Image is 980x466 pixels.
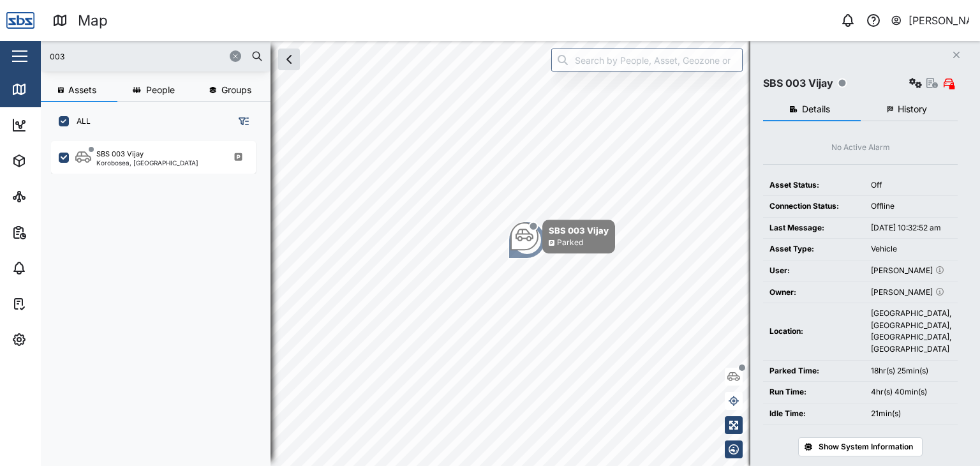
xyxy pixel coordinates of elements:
[871,243,951,255] div: Vehicle
[557,237,583,249] div: Parked
[33,225,77,239] div: Reports
[769,200,858,213] div: Connection Status:
[802,105,830,114] span: Details
[871,287,951,299] div: [PERSON_NAME]
[769,365,858,377] div: Parked Time:
[6,6,34,34] img: Main Logo
[871,222,951,234] div: [DATE] 10:32:52 am
[769,243,858,255] div: Asset Type:
[96,160,198,166] div: Korobosea, [GEOGRAPHIC_DATA]
[33,261,73,275] div: Alarms
[146,86,175,94] span: People
[33,297,68,311] div: Tasks
[221,86,251,94] span: Groups
[769,287,858,299] div: Owner:
[819,438,913,456] span: Show System Information
[33,82,62,96] div: Map
[33,333,78,347] div: Settings
[51,137,270,456] div: grid
[871,179,951,192] div: Off
[508,221,546,259] div: Map marker
[68,86,96,94] span: Assets
[769,265,858,277] div: User:
[769,386,858,398] div: Run Time:
[69,116,91,126] label: ALL
[769,326,858,338] div: Location:
[33,118,91,132] div: Dashboard
[871,408,951,420] div: 21min(s)
[48,47,263,66] input: Search assets or drivers
[798,437,923,456] button: Show System Information
[78,10,108,32] div: Map
[41,41,980,466] canvas: Map
[831,142,890,154] div: No Active Alarm
[871,265,951,277] div: [PERSON_NAME]
[549,224,609,237] div: SBS 003 Vijay
[871,365,951,377] div: 18hr(s) 25min(s)
[871,386,951,398] div: 4hr(s) 40min(s)
[763,75,833,91] div: SBS 003 Vijay
[909,13,970,29] div: [PERSON_NAME]
[898,105,927,114] span: History
[769,222,858,234] div: Last Message:
[890,11,970,29] button: [PERSON_NAME]
[871,308,951,355] div: [GEOGRAPHIC_DATA], [GEOGRAPHIC_DATA], [GEOGRAPHIC_DATA], [GEOGRAPHIC_DATA]
[33,190,64,204] div: Sites
[510,220,615,253] div: Map marker
[96,149,144,160] div: SBS 003 Vijay
[871,200,951,213] div: Offline
[551,49,743,71] input: Search by People, Asset, Geozone or Place
[33,154,73,168] div: Assets
[769,408,858,420] div: Idle Time:
[769,179,858,192] div: Asset Status:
